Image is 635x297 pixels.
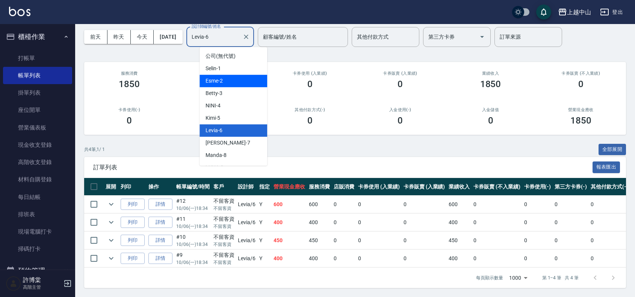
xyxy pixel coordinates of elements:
[93,164,593,171] span: 訂單列表
[480,79,501,89] h3: 1850
[472,232,522,249] td: 0
[93,71,165,76] h3: 服務消費
[121,235,145,246] button: 列印
[307,250,332,267] td: 400
[553,232,589,249] td: 0
[236,250,257,267] td: Levia /6
[272,214,307,231] td: 400
[213,259,234,266] p: 不留客資
[307,178,332,196] th: 服務消費
[402,178,447,196] th: 卡券販賣 (入業績)
[213,233,234,241] div: 不留客資
[488,115,493,126] h3: 0
[106,217,117,228] button: expand row
[555,5,594,20] button: 上越中山
[522,250,553,267] td: 0
[553,250,589,267] td: 0
[147,178,174,196] th: 操作
[3,154,72,171] a: 高階收支登錄
[570,115,591,126] h3: 1850
[589,214,630,231] td: 0
[272,178,307,196] th: 營業現金應收
[402,250,447,267] td: 0
[206,89,222,97] span: Betty -3
[332,250,357,267] td: 0
[307,79,313,89] h3: 0
[589,196,630,213] td: 0
[272,250,307,267] td: 400
[447,232,472,249] td: 450
[257,196,272,213] td: Y
[127,115,132,126] h3: 0
[176,259,210,266] p: 10/06 (一) 18:34
[332,232,357,249] td: 0
[3,119,72,136] a: 營業儀表板
[597,5,626,19] button: 登出
[106,199,117,210] button: expand row
[174,250,212,267] td: #9
[174,196,212,213] td: #12
[121,253,145,264] button: 列印
[356,196,402,213] td: 0
[23,284,61,291] p: 高階主管
[119,178,147,196] th: 列印
[3,27,72,47] button: 櫃檯作業
[589,232,630,249] td: 0
[148,217,172,228] a: 詳情
[84,146,105,153] p: 共 4 筆, 1 / 1
[553,214,589,231] td: 0
[364,107,436,112] h2: 入金使用(-)
[192,24,221,29] label: 設計師編號/姓名
[3,188,72,206] a: 每日結帳
[213,197,234,205] div: 不留客資
[148,199,172,210] a: 詳情
[272,196,307,213] td: 600
[522,232,553,249] td: 0
[236,178,257,196] th: 設計師
[274,107,346,112] h2: 其他付款方式(-)
[6,276,21,291] img: Person
[236,196,257,213] td: Levia /6
[3,223,72,240] a: 現場電腦打卡
[174,232,212,249] td: #10
[213,223,234,230] p: 不留客資
[307,196,332,213] td: 600
[593,161,620,173] button: 報表匯出
[476,274,503,281] p: 每頁顯示數量
[356,250,402,267] td: 0
[447,250,472,267] td: 400
[402,214,447,231] td: 0
[542,274,579,281] p: 第 1–4 筆 共 4 筆
[176,205,210,212] p: 10/06 (一) 18:34
[206,77,223,85] span: Esme -2
[121,217,145,228] button: 列印
[176,223,210,230] p: 10/06 (一) 18:34
[356,214,402,231] td: 0
[356,178,402,196] th: 卡券使用 (入業績)
[213,241,234,248] p: 不留客資
[589,178,630,196] th: 其他付款方式(-)
[402,196,447,213] td: 0
[206,114,220,122] span: Kimi -5
[206,139,250,147] span: [PERSON_NAME] -7
[213,205,234,212] p: 不留客資
[522,196,553,213] td: 0
[545,107,617,112] h2: 營業現金應收
[447,178,472,196] th: 業績收入
[206,102,221,110] span: NINI -4
[3,206,72,223] a: 排班表
[567,8,591,17] div: 上越中山
[593,163,620,170] a: 報表匯出
[522,214,553,231] td: 0
[332,196,357,213] td: 0
[257,178,272,196] th: 指定
[176,241,210,248] p: 10/06 (一) 18:34
[589,250,630,267] td: 0
[3,84,72,101] a: 掛單列表
[104,178,119,196] th: 展開
[545,71,617,76] h2: 卡券販賣 (不入業績)
[183,107,256,112] h2: 第三方卡券(-)
[206,65,221,72] span: Selin -1
[3,136,72,154] a: 現金收支登錄
[257,250,272,267] td: Y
